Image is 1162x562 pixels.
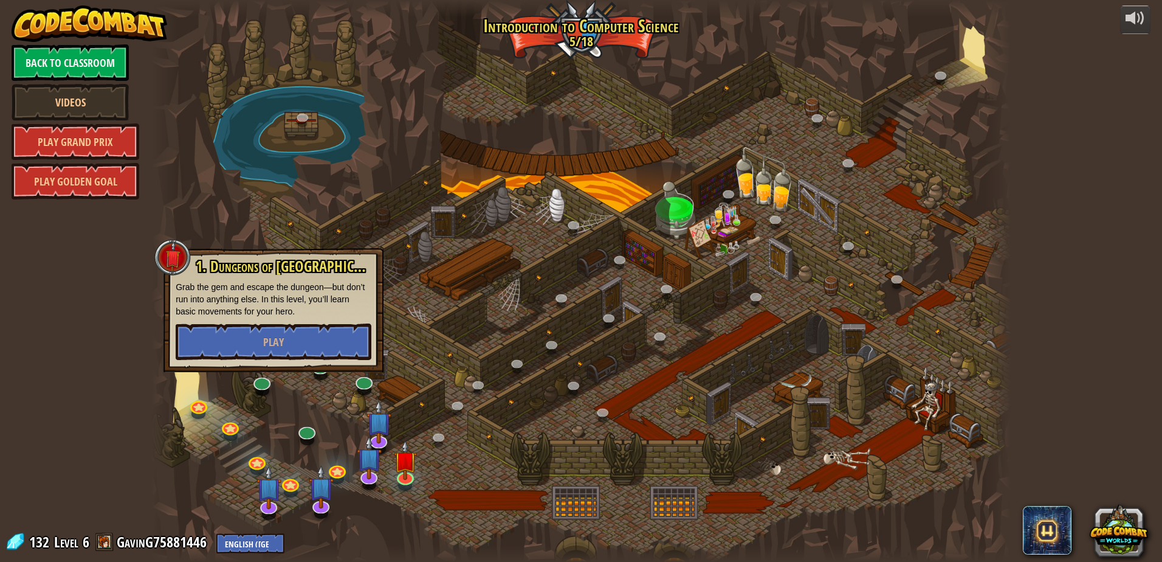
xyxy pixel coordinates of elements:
[176,324,371,360] button: Play
[366,401,391,444] img: level-banner-unstarted-subscriber.png
[12,123,139,160] a: Play Grand Prix
[196,256,393,277] span: 1. Dungeons of [GEOGRAPHIC_DATA]
[263,335,284,350] span: Play
[12,44,129,81] a: Back to Classroom
[176,281,371,317] p: Grab the gem and escape the dungeon—but don’t run into anything else. In this level, you’ll learn...
[394,440,417,480] img: level-banner-unstarted.png
[117,532,210,552] a: GavinG75881446
[83,532,89,552] span: 6
[12,84,129,120] a: Videos
[12,5,167,42] img: CodeCombat - Learn how to code by playing a game
[357,437,382,480] img: level-banner-unstarted-subscriber.png
[12,163,139,199] a: Play Golden Goal
[29,532,53,552] span: 132
[54,532,78,552] span: Level
[1120,5,1150,34] button: Adjust volume
[308,465,333,508] img: level-banner-unstarted-subscriber.png
[256,467,281,510] img: level-banner-unstarted-subscriber.png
